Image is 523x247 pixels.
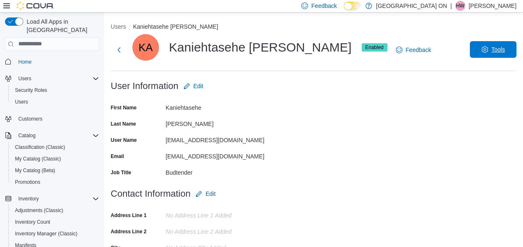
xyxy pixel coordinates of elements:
div: [PERSON_NAME] [166,117,277,127]
a: Security Roles [12,85,50,95]
button: Users [111,23,126,30]
button: Kaniehtasehe [PERSON_NAME] [133,23,218,30]
span: Adjustments (Classic) [12,205,99,215]
label: Address Line 1 [111,212,146,219]
span: Enabled [365,44,384,51]
span: Users [15,74,99,84]
span: Inventory [18,195,39,202]
span: KA [139,34,153,61]
div: Kaniehtasehe [PERSON_NAME] [132,34,387,61]
span: Promotions [15,179,40,185]
a: Home [15,57,35,67]
span: Promotions [12,177,99,187]
span: Tools [491,45,505,54]
button: Classification (Classic) [8,141,102,153]
label: First Name [111,104,136,111]
span: My Catalog (Classic) [12,154,99,164]
span: My Catalog (Beta) [15,167,55,174]
a: My Catalog (Beta) [12,165,59,175]
h3: User Information [111,81,178,91]
span: Catalog [15,131,99,141]
button: Promotions [8,176,102,188]
span: Security Roles [12,85,99,95]
a: Promotions [12,177,44,187]
input: Dark Mode [344,2,361,10]
span: My Catalog (Classic) [15,156,61,162]
span: Inventory Count [12,217,99,227]
span: Customers [18,116,42,122]
div: No Address Line 2 added [166,225,277,235]
button: Inventory Count [8,216,102,228]
span: Edit [193,82,203,90]
span: Customers [15,114,99,124]
span: Inventory Count [15,219,50,225]
div: [EMAIL_ADDRESS][DOMAIN_NAME] [166,133,277,143]
a: Users [12,97,31,107]
span: Inventory [15,194,99,204]
a: My Catalog (Classic) [12,154,64,164]
span: Home [18,59,32,65]
label: Last Name [111,121,136,127]
button: Tools [470,41,516,58]
button: Inventory Manager (Classic) [8,228,102,240]
span: Adjustments (Classic) [15,207,63,214]
div: [EMAIL_ADDRESS][DOMAIN_NAME] [166,150,277,160]
label: Job Title [111,169,131,176]
button: Users [8,96,102,108]
button: Security Roles [8,84,102,96]
span: Enabled [362,43,387,52]
a: Inventory Manager (Classic) [12,229,81,239]
span: Feedback [311,2,337,10]
h3: Contact Information [111,189,191,199]
span: Users [12,97,99,107]
div: No Address Line 1 added [166,209,277,219]
p: [PERSON_NAME] [468,1,516,11]
a: Adjustments (Classic) [12,205,67,215]
span: My Catalog (Beta) [12,165,99,175]
button: Adjustments (Classic) [8,205,102,216]
button: Customers [2,113,102,125]
label: User Name [111,137,137,143]
span: Users [15,99,28,105]
nav: An example of EuiBreadcrumbs [111,22,516,32]
a: Customers [15,114,46,124]
span: Inventory Manager (Classic) [12,229,99,239]
p: [GEOGRAPHIC_DATA] ON [376,1,447,11]
button: My Catalog (Classic) [8,153,102,165]
div: Budtender [166,166,277,176]
span: Load All Apps in [GEOGRAPHIC_DATA] [23,17,99,34]
label: Address Line 2 [111,228,146,235]
label: Email [111,153,124,160]
button: Users [2,73,102,84]
span: Classification (Classic) [15,144,65,151]
span: HW [456,1,464,11]
img: Cova [17,2,54,10]
button: Home [2,56,102,68]
a: Inventory Count [12,217,54,227]
button: My Catalog (Beta) [8,165,102,176]
span: Edit [206,190,216,198]
div: Kaniehtasehe [166,101,277,111]
button: Edit [180,78,207,94]
div: Kaniehtasehe Antone [132,34,159,61]
span: Users [18,75,31,82]
span: Feedback [406,46,431,54]
a: Classification (Classic) [12,142,69,152]
div: Heather White [455,1,465,11]
button: Users [15,74,35,84]
span: Classification (Classic) [12,142,99,152]
button: Inventory [2,193,102,205]
button: Catalog [15,131,39,141]
span: Catalog [18,132,35,139]
span: Home [15,57,99,67]
button: Inventory [15,194,42,204]
button: Edit [192,185,219,202]
span: Inventory Manager (Classic) [15,230,77,237]
button: Catalog [2,130,102,141]
button: Next [111,42,127,58]
a: Feedback [392,42,434,58]
p: | [450,1,452,11]
span: Security Roles [15,87,47,94]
